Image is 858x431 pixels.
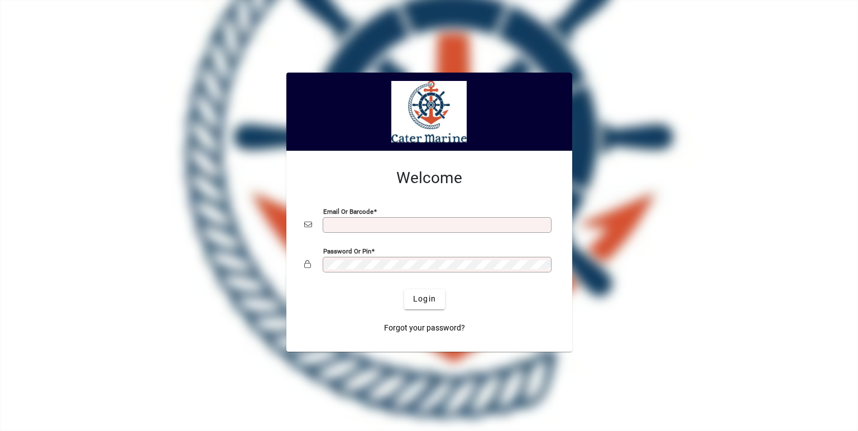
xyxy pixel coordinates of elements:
h2: Welcome [304,169,554,188]
mat-label: Password or Pin [323,247,371,255]
button: Login [404,289,445,309]
a: Forgot your password? [380,318,469,338]
span: Login [413,293,436,305]
mat-label: Email or Barcode [323,207,373,215]
span: Forgot your password? [384,322,465,334]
